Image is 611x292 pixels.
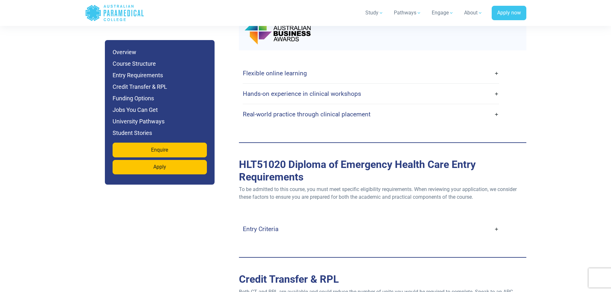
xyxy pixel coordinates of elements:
a: Pathways [390,4,425,22]
h4: Hands-on experience in clinical workshops [243,90,361,97]
a: Hands-on experience in clinical workshops [243,86,499,101]
a: Real-world practice through clinical placement [243,107,499,122]
a: Study [361,4,387,22]
p: To be admitted to this course, you must meet specific eligibility requirements. When reviewing yo... [239,186,526,201]
h4: Real-world practice through clinical placement [243,111,370,118]
a: Australian Paramedical College [85,3,144,23]
h2: Credit Transfer & RPL [239,273,526,285]
a: About [460,4,487,22]
a: Apply now [492,6,526,21]
a: Entry Criteria [243,221,499,237]
h4: Flexible online learning [243,70,307,77]
a: Flexible online learning [243,66,499,81]
h4: Entry Criteria [243,225,278,233]
h2: Entry Requirements [239,158,526,183]
a: Engage [428,4,458,22]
